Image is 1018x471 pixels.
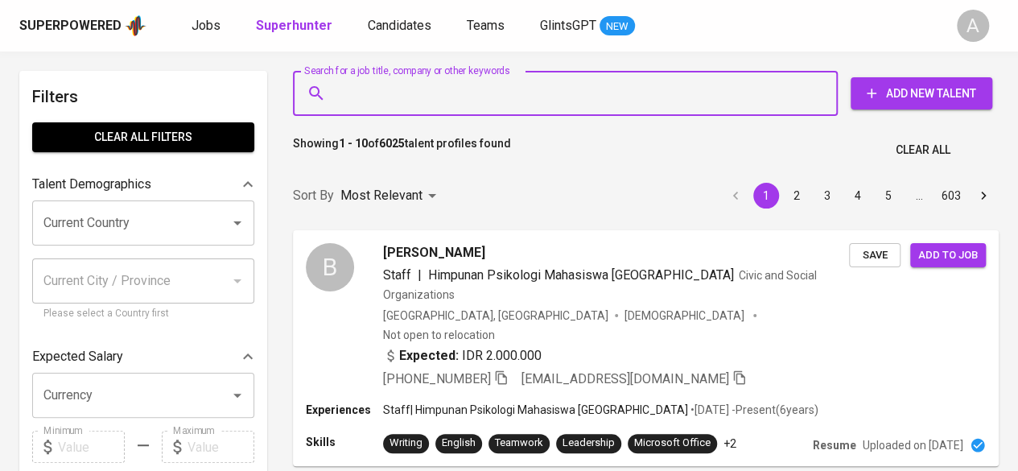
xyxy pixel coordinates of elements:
[814,183,840,209] button: Go to page 3
[339,137,368,150] b: 1 - 10
[723,436,736,452] p: +2
[383,327,495,343] p: Not open to relocation
[19,17,122,35] div: Superpowered
[32,84,254,109] h6: Filters
[389,436,422,451] div: Writing
[379,137,405,150] b: 6025
[306,243,354,291] div: B
[32,168,254,200] div: Talent Demographics
[540,18,596,33] span: GlintsGPT
[192,16,224,36] a: Jobs
[32,122,254,152] button: Clear All filters
[383,269,817,301] span: Civic and Social Organizations
[368,18,431,33] span: Candidates
[192,18,220,33] span: Jobs
[753,183,779,209] button: page 1
[256,16,336,36] a: Superhunter
[851,77,992,109] button: Add New Talent
[383,402,688,418] p: Staff | Himpunan Psikologi Mahasiswa [GEOGRAPHIC_DATA]
[428,267,734,283] span: Himpunan Psikologi Mahasiswa [GEOGRAPHIC_DATA]
[226,212,249,234] button: Open
[125,14,146,38] img: app logo
[720,183,999,209] nav: pagination navigation
[889,135,957,165] button: Clear All
[863,437,963,453] p: Uploaded on [DATE]
[383,243,485,262] span: [PERSON_NAME]
[32,347,123,366] p: Expected Salary
[863,84,979,104] span: Add New Talent
[937,183,966,209] button: Go to page 603
[306,434,383,450] p: Skills
[383,371,491,386] span: [PHONE_NUMBER]
[368,16,435,36] a: Candidates
[442,436,476,451] div: English
[226,384,249,407] button: Open
[43,306,243,322] p: Please select a Country first
[876,183,901,209] button: Go to page 5
[383,308,608,324] div: [GEOGRAPHIC_DATA], [GEOGRAPHIC_DATA]
[906,188,932,204] div: …
[383,267,411,283] span: Staff
[849,243,901,268] button: Save
[467,16,508,36] a: Teams
[845,183,871,209] button: Go to page 4
[19,14,146,38] a: Superpoweredapp logo
[58,431,125,463] input: Value
[340,186,422,205] p: Most Relevant
[383,346,542,366] div: IDR 2.000.000
[918,246,978,265] span: Add to job
[293,135,511,165] p: Showing of talent profiles found
[399,346,459,366] b: Expected:
[495,436,543,451] div: Teamwork
[188,431,254,463] input: Value
[784,183,810,209] button: Go to page 2
[563,436,615,451] div: Leadership
[540,16,635,36] a: GlintsGPT NEW
[418,266,422,285] span: |
[340,181,442,211] div: Most Relevant
[293,186,334,205] p: Sort By
[600,19,635,35] span: NEW
[45,127,241,147] span: Clear All filters
[467,18,505,33] span: Teams
[293,230,999,466] a: B[PERSON_NAME]Staff|Himpunan Psikologi Mahasiswa [GEOGRAPHIC_DATA]Civic and Social Organizations[...
[688,402,818,418] p: • [DATE] - Present ( 6 years )
[256,18,332,33] b: Superhunter
[521,371,729,386] span: [EMAIL_ADDRESS][DOMAIN_NAME]
[634,436,711,451] div: Microsoft Office
[306,402,383,418] p: Experiences
[813,437,856,453] p: Resume
[971,183,996,209] button: Go to next page
[32,341,254,373] div: Expected Salary
[957,10,989,42] div: A
[32,175,151,194] p: Talent Demographics
[896,140,950,160] span: Clear All
[857,246,892,265] span: Save
[910,243,986,268] button: Add to job
[624,308,747,324] span: [DEMOGRAPHIC_DATA]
